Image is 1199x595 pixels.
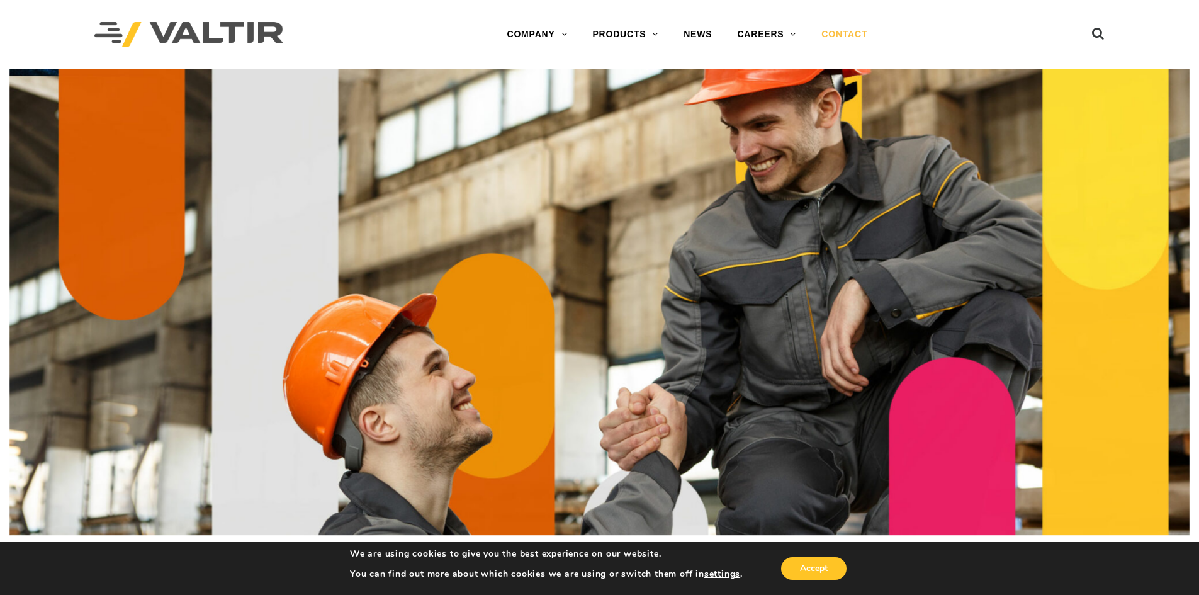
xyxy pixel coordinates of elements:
[350,548,743,560] p: We are using cookies to give you the best experience on our website.
[350,569,743,580] p: You can find out more about which cookies we are using or switch them off in .
[580,22,671,47] a: PRODUCTS
[494,22,580,47] a: COMPANY
[809,22,880,47] a: CONTACT
[9,69,1190,535] img: Contact_1
[724,22,809,47] a: CAREERS
[781,557,847,580] button: Accept
[704,569,740,580] button: settings
[671,22,724,47] a: NEWS
[94,22,283,48] img: Valtir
